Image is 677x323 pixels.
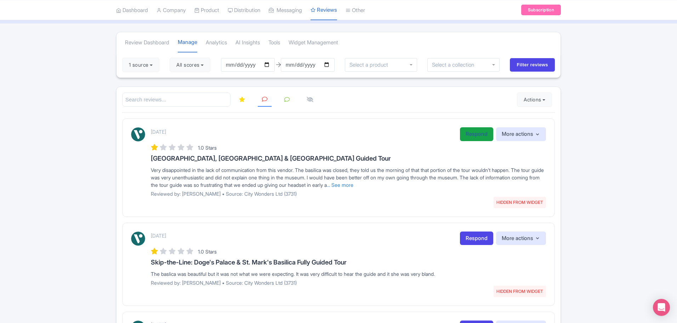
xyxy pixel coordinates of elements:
[235,33,260,52] a: AI Insights
[151,232,166,239] p: [DATE]
[269,0,302,20] a: Messaging
[517,93,552,107] button: Actions
[346,0,365,20] a: Other
[198,145,217,151] span: 1.0 Stars
[289,33,338,52] a: Widget Management
[460,232,493,245] a: Respond
[131,232,145,246] img: Viator Logo
[122,93,231,107] input: Search reviews...
[228,0,260,20] a: Distribution
[151,128,166,135] p: [DATE]
[122,58,159,72] button: 1 source
[496,127,546,141] button: More actions
[653,299,670,316] div: Open Intercom Messenger
[151,259,546,266] h3: Skip-the-Line: Doge's Palace & St. Mark's Basilica Fully Guided Tour
[151,279,546,286] p: Reviewed by: [PERSON_NAME] • Source: City Wonders Ltd (3731)
[125,33,169,52] a: Review Dashboard
[194,0,219,20] a: Product
[494,197,546,208] span: HIDDEN FROM WIDGET
[510,58,555,72] input: Filter reviews
[157,0,186,20] a: Company
[521,5,561,15] a: Subscription
[268,33,280,52] a: Tools
[151,190,546,197] p: Reviewed by: [PERSON_NAME] • Source: City Wonders Ltd (3731)
[349,62,392,68] input: Select a product
[151,270,546,278] div: The baslica was beautiful but it was not what we were expecting. It was very difficult to hear th...
[327,182,353,188] a: ... See more
[496,232,546,245] button: More actions
[170,58,210,72] button: All scores
[432,62,479,68] input: Select a collection
[178,33,197,53] a: Manage
[460,127,493,141] a: Respond
[151,166,546,189] div: Very disappointed in the lack of communication from this vendor. The basilica was closed, they to...
[131,127,145,141] img: Viator Logo
[494,286,546,297] span: HIDDEN FROM WIDGET
[151,155,546,162] h3: [GEOGRAPHIC_DATA], [GEOGRAPHIC_DATA] & [GEOGRAPHIC_DATA] Guided Tour
[206,33,227,52] a: Analytics
[116,0,148,20] a: Dashboard
[198,249,217,255] span: 1.0 Stars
